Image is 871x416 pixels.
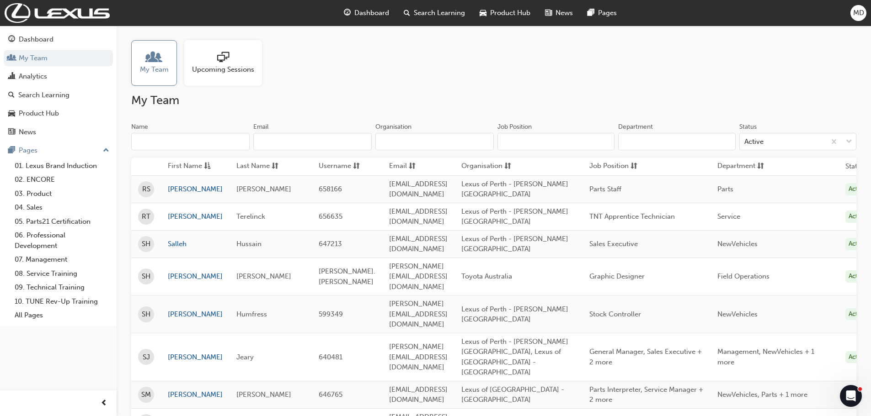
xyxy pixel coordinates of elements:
span: people-icon [148,52,160,64]
img: Trak [5,3,110,23]
button: Organisationsorting-icon [461,161,512,172]
div: News [19,127,36,137]
div: Active [845,351,869,363]
a: [PERSON_NAME] [168,211,223,222]
input: Organisation [375,133,494,150]
span: SH [142,309,150,320]
span: guage-icon [8,36,15,44]
h2: My Team [131,93,856,108]
button: Emailsorting-icon [389,161,439,172]
span: Lexus of Perth - [PERSON_NAME][GEOGRAPHIC_DATA] [461,180,568,199]
button: Last Namesorting-icon [236,161,287,172]
span: Management, NewVehicles + 1 more [717,348,814,366]
button: First Nameasc-icon [168,161,218,172]
span: Humfress [236,310,267,318]
button: MD [850,5,866,21]
a: My Team [4,50,113,67]
a: 02. ENCORE [11,173,113,187]
span: SJ [143,352,150,363]
a: 05. Parts21 Certification [11,215,113,229]
a: car-iconProduct Hub [472,4,538,22]
input: Department [618,133,735,150]
a: [PERSON_NAME] [168,390,223,400]
th: Status [845,161,865,172]
span: Service [717,212,740,221]
a: guage-iconDashboard [337,4,396,22]
input: Name [131,133,250,150]
button: DashboardMy TeamAnalyticsSearch LearningProduct HubNews [4,29,113,142]
span: Lexus of Perth - [PERSON_NAME][GEOGRAPHIC_DATA], Lexus of [GEOGRAPHIC_DATA] - [GEOGRAPHIC_DATA] [461,337,568,377]
span: 656635 [319,212,342,221]
button: Pages [4,142,113,159]
span: Email [389,161,407,172]
input: Email [253,133,372,150]
button: Usernamesorting-icon [319,161,369,172]
span: sessionType_ONLINE_URL-icon [217,52,229,64]
span: news-icon [8,128,15,137]
div: Email [253,122,269,132]
span: MD [853,8,864,18]
span: Terelinck [236,212,265,221]
button: Departmentsorting-icon [717,161,768,172]
span: SH [142,271,150,282]
iframe: Intercom live chat [840,385,862,407]
span: General Manager, Sales Executive + 2 more [589,348,702,366]
span: TNT Apprentice Technician [589,212,675,221]
a: Upcoming Sessions [184,40,269,86]
span: RT [142,211,150,222]
div: Dashboard [19,34,53,45]
span: 647213 [319,240,342,248]
a: 07. Management [11,253,113,267]
span: guage-icon [344,7,351,19]
div: Product Hub [19,108,59,119]
span: [PERSON_NAME][EMAIL_ADDRESS][DOMAIN_NAME] [389,342,448,371]
div: Active [845,211,869,223]
div: Department [618,122,653,132]
span: people-icon [8,54,15,63]
span: 599349 [319,310,343,318]
div: Search Learning [18,90,69,100]
span: First Name [168,161,202,172]
span: [EMAIL_ADDRESS][DOMAIN_NAME] [389,385,448,404]
div: Active [845,308,869,321]
span: Stock Controller [589,310,641,318]
span: news-icon [545,7,552,19]
div: Organisation [375,122,411,132]
a: 09. Technical Training [11,280,113,295]
span: car-icon [480,7,486,19]
span: pages-icon [588,7,594,19]
span: search-icon [404,7,410,19]
span: sorting-icon [504,161,511,172]
span: Parts Staff [589,185,621,193]
div: Pages [19,145,37,156]
span: [PERSON_NAME][EMAIL_ADDRESS][DOMAIN_NAME] [389,262,448,291]
span: My Team [140,64,169,75]
span: Lexus of Perth - [PERSON_NAME][GEOGRAPHIC_DATA] [461,235,568,253]
div: Active [744,137,764,147]
span: Lexus of Perth - [PERSON_NAME][GEOGRAPHIC_DATA] [461,305,568,324]
a: Analytics [4,68,113,85]
span: asc-icon [204,161,211,172]
span: NewVehicles [717,240,758,248]
span: Department [717,161,755,172]
span: Upcoming Sessions [192,64,254,75]
span: sorting-icon [353,161,360,172]
span: Parts Interpreter, Service Manager + 2 more [589,385,703,404]
span: [PERSON_NAME].[PERSON_NAME] [319,267,375,286]
a: 01. Lexus Brand Induction [11,159,113,173]
div: Name [131,122,148,132]
span: NewVehicles [717,310,758,318]
a: Salleh [168,239,223,249]
span: SH [142,239,150,249]
span: [PERSON_NAME] [236,390,291,399]
a: Search Learning [4,87,113,104]
span: Last Name [236,161,270,172]
span: Hussain [236,240,262,248]
span: Pages [598,8,617,18]
a: 06. Professional Development [11,228,113,253]
span: up-icon [103,145,109,157]
span: Toyota Australia [461,272,512,280]
span: [PERSON_NAME] [236,185,291,193]
a: 04. Sales [11,200,113,215]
